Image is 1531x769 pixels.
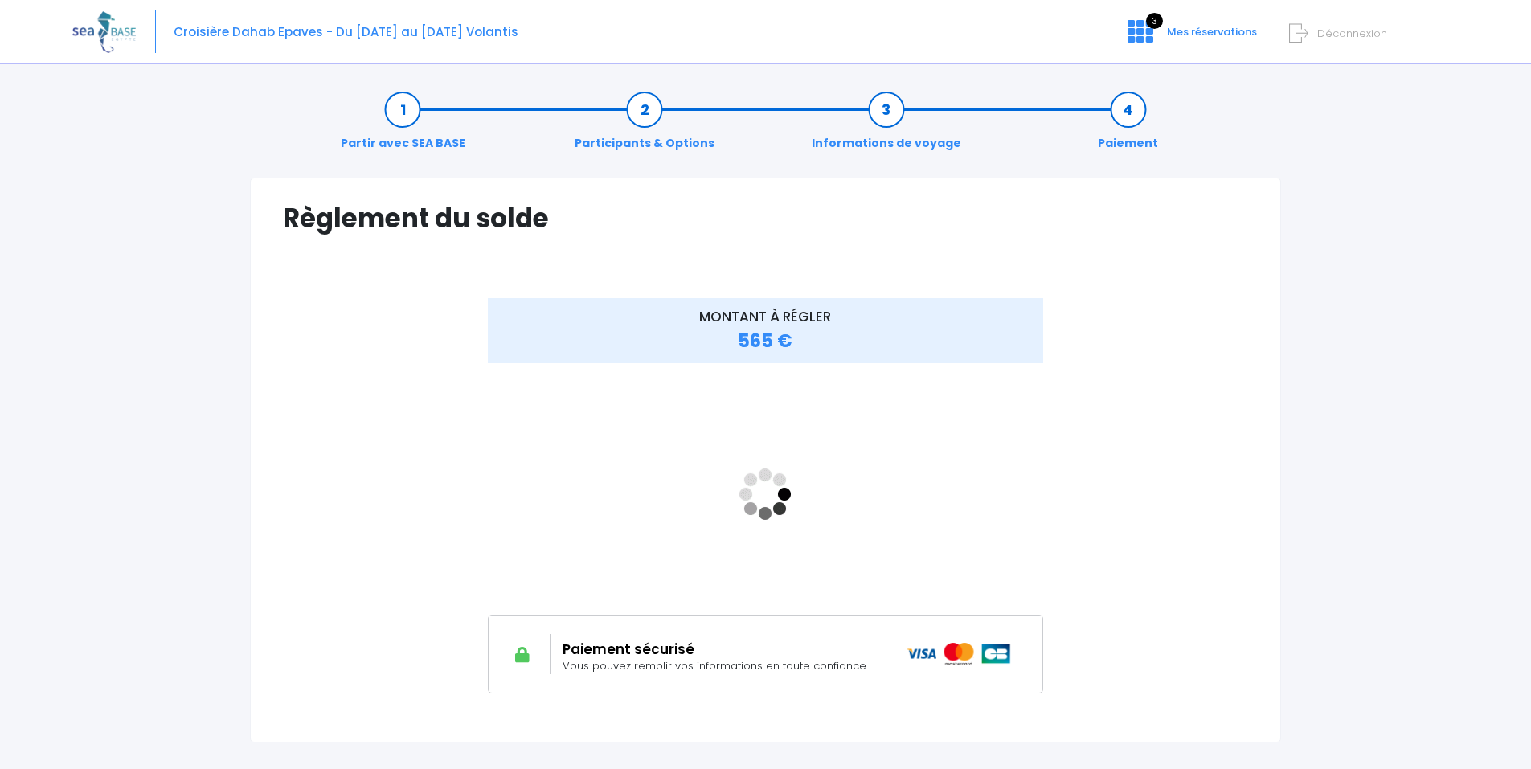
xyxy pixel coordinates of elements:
span: Mes réservations [1167,24,1257,39]
a: Paiement [1090,101,1166,152]
a: Participants & Options [567,101,723,152]
h1: Règlement du solde [283,202,1248,234]
h2: Paiement sécurisé [563,641,882,657]
span: Croisière Dahab Epaves - Du [DATE] au [DATE] Volantis [174,23,518,40]
a: 3 Mes réservations [1115,30,1267,45]
span: 565 € [738,329,792,354]
span: Déconnexion [1317,26,1387,41]
a: Informations de voyage [804,101,969,152]
img: icons_paiement_securise@2x.png [907,643,1012,665]
span: 3 [1146,13,1163,29]
span: MONTANT À RÉGLER [699,307,831,326]
iframe: <!-- //required --> [488,374,1043,615]
a: Partir avec SEA BASE [333,101,473,152]
span: Vous pouvez remplir vos informations en toute confiance. [563,658,868,673]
